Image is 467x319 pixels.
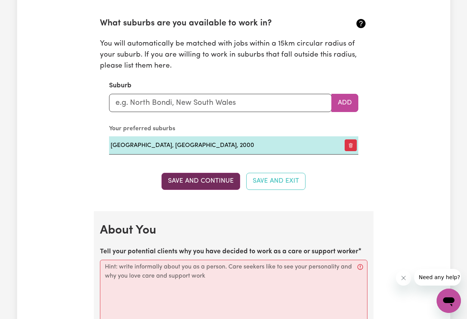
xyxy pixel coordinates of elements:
[414,269,461,286] iframe: Message from company
[100,247,358,257] label: Tell your potential clients why you have decided to work as a care or support worker
[437,289,461,313] iframe: Button to launch messaging window
[331,94,358,112] button: Add to preferred suburbs
[100,19,323,29] h2: What suburbs are you available to work in?
[109,136,335,155] td: [GEOGRAPHIC_DATA], [GEOGRAPHIC_DATA], 2000
[109,94,332,112] input: e.g. North Bondi, New South Wales
[100,39,367,71] p: You will automatically be matched with jobs within a 15km circular radius of your suburb. If you ...
[100,223,367,238] h2: About You
[246,173,306,190] button: Save and Exit
[161,173,240,190] button: Save and Continue
[109,121,358,136] caption: Your preferred suburbs
[109,81,131,91] label: Suburb
[396,270,411,286] iframe: Close message
[345,139,357,151] button: Remove preferred suburb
